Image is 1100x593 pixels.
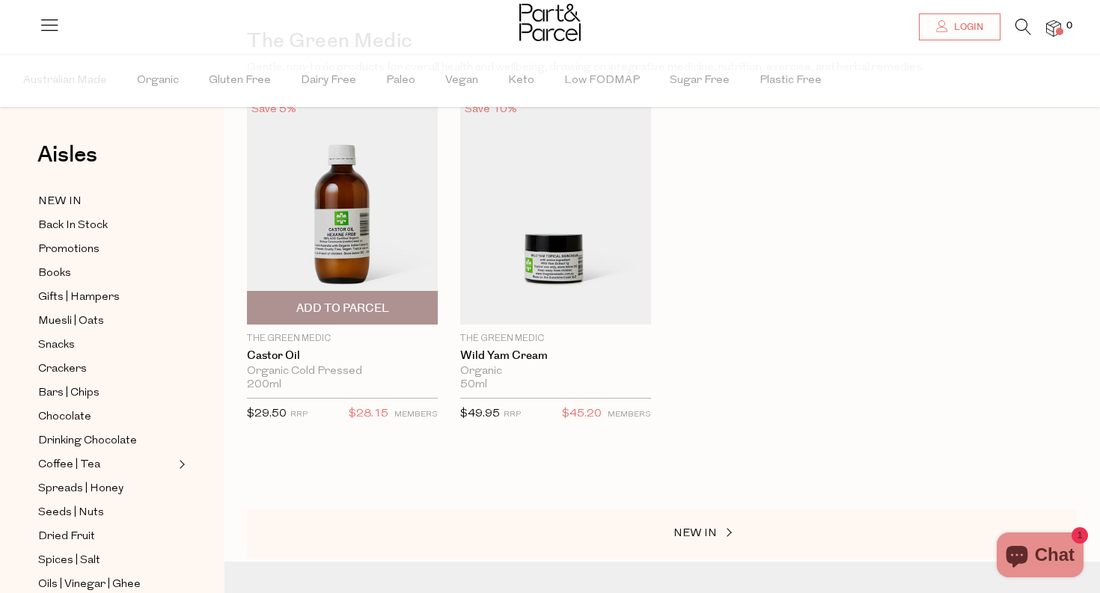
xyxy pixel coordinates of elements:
a: NEW IN [38,192,174,211]
div: Organic Cold Pressed [247,365,438,378]
a: Bars | Chips [38,384,174,402]
a: Castor Oil [247,349,438,363]
span: 200ml [247,378,281,392]
span: Dried Fruit [38,528,95,546]
a: Drinking Chocolate [38,431,174,450]
span: Drinking Chocolate [38,432,137,450]
span: 50ml [460,378,487,392]
span: $28.15 [349,405,388,424]
img: Wild Yam Cream [460,99,651,325]
a: Login [919,13,1000,40]
span: Promotions [38,241,100,259]
a: Promotions [38,240,174,259]
span: Gluten Free [209,55,271,107]
span: Spreads | Honey [38,480,123,498]
span: $49.95 [460,408,500,420]
span: NEW IN [38,193,82,211]
span: Low FODMAP [564,55,640,107]
small: MEMBERS [608,411,651,419]
a: Spreads | Honey [38,479,174,498]
span: Australian Made [23,55,107,107]
a: Muesli | Oats [38,312,174,331]
p: The Green Medic [247,332,438,345]
span: Sugar Free [670,55,730,107]
p: The Green Medic [460,332,651,345]
a: Aisles [37,144,97,181]
a: Books [38,264,174,283]
a: Back In Stock [38,216,174,235]
span: Back In Stock [38,217,108,235]
div: Save 5% [247,99,301,120]
span: Organic [137,55,179,107]
span: Plastic Free [760,55,822,107]
span: Bars | Chips [38,384,100,402]
small: MEMBERS [394,411,438,419]
span: Gifts | Hampers [38,289,120,307]
small: RRP [290,411,308,419]
span: Muesli | Oats [38,313,104,331]
span: Aisles [37,138,97,171]
a: Wild Yam Cream [460,349,651,363]
span: Spices | Salt [38,552,100,570]
span: Paleo [386,55,415,107]
a: Chocolate [38,408,174,426]
span: Chocolate [38,408,91,426]
a: Gifts | Hampers [38,288,174,307]
button: Expand/Collapse Coffee | Tea [175,455,186,473]
span: Keto [508,55,534,107]
a: Spices | Salt [38,551,174,570]
img: Castor Oil [247,99,438,325]
span: Crackers [38,360,87,378]
span: Add To Parcel [296,301,389,316]
a: Snacks [38,336,174,354]
span: Dairy Free [301,55,356,107]
a: Dried Fruit [38,527,174,546]
a: Seeds | Nuts [38,503,174,522]
a: 0 [1046,20,1061,36]
span: Coffee | Tea [38,456,100,474]
button: Add To Parcel [247,291,438,325]
span: Snacks [38,337,75,354]
small: RRP [504,411,521,419]
inbox-online-store-chat: Shopify online store chat [992,532,1088,581]
img: Part&Parcel [519,4,581,41]
div: Organic [460,365,651,378]
span: Vegan [445,55,478,107]
span: $29.50 [247,408,287,420]
span: $45.20 [562,405,602,424]
a: NEW IN [673,524,823,544]
a: Crackers [38,360,174,378]
a: Coffee | Tea [38,455,174,474]
span: 0 [1063,19,1076,33]
span: NEW IN [673,528,717,539]
span: Login [950,21,983,34]
div: Save 10% [460,99,522,120]
span: Books [38,265,71,283]
span: Seeds | Nuts [38,504,104,522]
